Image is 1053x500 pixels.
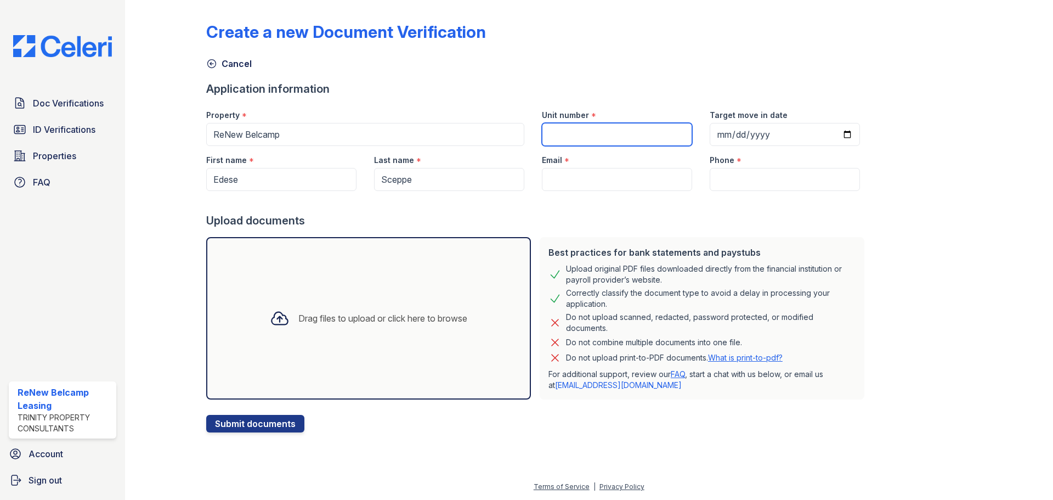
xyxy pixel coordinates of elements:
button: Submit documents [206,415,304,432]
p: Do not upload print-to-PDF documents. [566,352,783,363]
div: Application information [206,81,869,97]
a: Cancel [206,57,252,70]
label: Property [206,110,240,121]
span: Account [29,447,63,460]
a: FAQ [9,171,116,193]
span: Properties [33,149,76,162]
div: Upload documents [206,213,869,228]
div: Trinity Property Consultants [18,412,112,434]
label: Target move in date [710,110,788,121]
a: Doc Verifications [9,92,116,114]
a: Terms of Service [534,482,590,491]
a: What is print-to-pdf? [708,353,783,362]
span: Doc Verifications [33,97,104,110]
label: First name [206,155,247,166]
a: Properties [9,145,116,167]
a: Sign out [4,469,121,491]
a: ID Verifications [9,119,116,141]
a: [EMAIL_ADDRESS][DOMAIN_NAME] [555,380,682,390]
div: ReNew Belcamp Leasing [18,386,112,412]
a: Privacy Policy [599,482,644,491]
a: Account [4,443,121,465]
label: Phone [710,155,734,166]
label: Unit number [542,110,589,121]
div: Create a new Document Verification [206,22,486,42]
a: FAQ [671,369,685,379]
div: Do not combine multiple documents into one file. [566,336,742,349]
span: FAQ [33,176,50,189]
div: Upload original PDF files downloaded directly from the financial institution or payroll provider’... [566,263,856,285]
img: CE_Logo_Blue-a8612792a0a2168367f1c8372b55b34899dd931a85d93a1a3d3e32e68fde9ad4.png [4,35,121,57]
div: Correctly classify the document type to avoid a delay in processing your application. [566,288,856,310]
div: Do not upload scanned, redacted, password protected, or modified documents. [566,312,856,334]
span: Sign out [29,474,62,487]
label: Last name [374,155,414,166]
div: Drag files to upload or click here to browse [298,312,467,325]
label: Email [542,155,562,166]
span: ID Verifications [33,123,95,136]
p: For additional support, review our , start a chat with us below, or email us at [548,369,856,391]
div: | [593,482,596,491]
div: Best practices for bank statements and paystubs [548,246,856,259]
